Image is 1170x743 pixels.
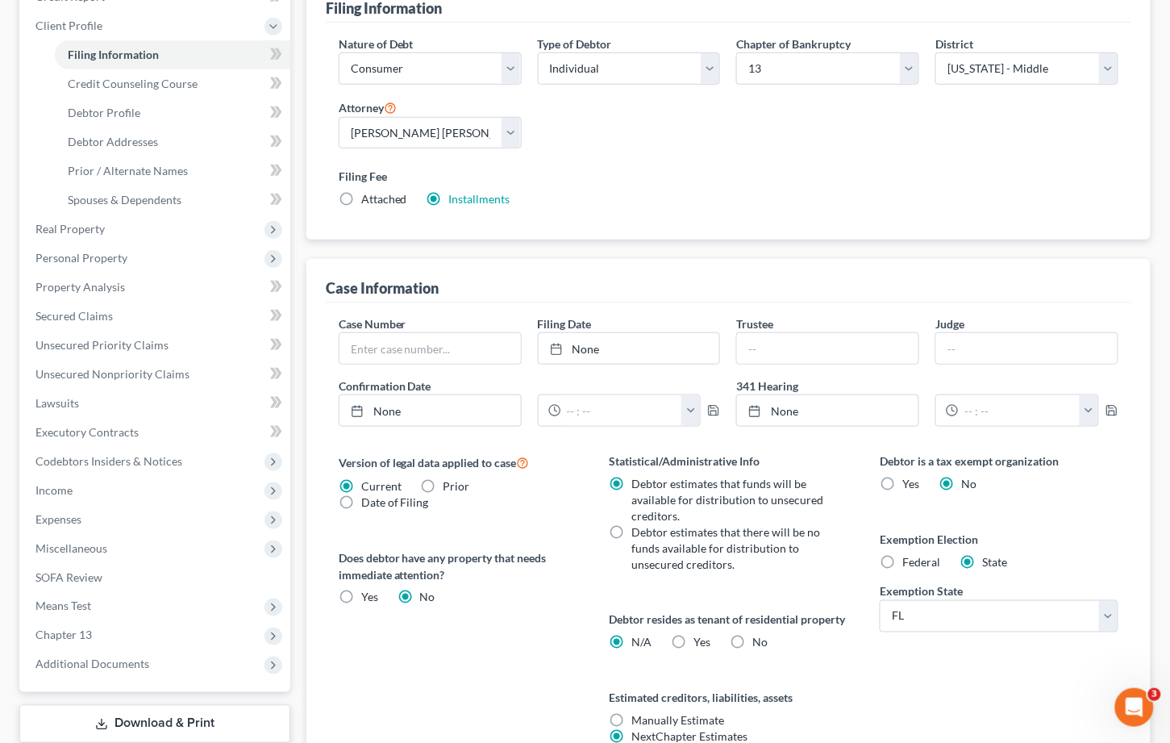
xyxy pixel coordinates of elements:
input: Enter case number... [339,333,521,364]
span: Yes [902,477,919,490]
label: Type of Debtor [538,35,612,52]
label: Does debtor have any property that needs immediate attention? [339,549,577,583]
span: SOFA Review [35,570,102,584]
span: Means Test [35,599,91,613]
a: Debtor Profile [55,98,290,127]
span: No [753,636,768,649]
label: Exemption State [880,583,963,600]
label: Version of legal data applied to case [339,453,577,472]
span: Additional Documents [35,657,149,671]
span: Codebtors Insiders & Notices [35,454,182,468]
a: Lawsuits [23,389,290,418]
label: 341 Hearing [728,378,1126,394]
a: Filing Information [55,40,290,69]
span: Manually Estimate [632,714,725,728]
span: Real Property [35,222,105,236]
a: None [339,395,521,426]
input: -- : -- [959,395,1080,426]
label: District [935,35,973,52]
input: -- : -- [561,395,682,426]
a: Debtor Addresses [55,127,290,157]
span: Debtor estimates that funds will be available for distribution to unsecured creditors. [632,477,824,523]
a: SOFA Review [23,563,290,592]
span: Secured Claims [35,309,113,323]
span: Unsecured Priority Claims [35,338,169,352]
span: Federal [902,555,940,569]
span: Lawsuits [35,396,79,410]
label: Filing Date [538,315,592,332]
span: No [420,591,435,604]
span: Yes [361,591,378,604]
label: Case Number [339,315,406,332]
span: Expenses [35,512,81,526]
iframe: Intercom live chat [1115,688,1154,727]
a: Property Analysis [23,273,290,302]
span: Yes [694,636,711,649]
label: Statistical/Administrative Info [610,453,848,470]
input: -- [737,333,918,364]
a: Unsecured Nonpriority Claims [23,360,290,389]
label: Attorney [339,98,397,117]
label: Debtor resides as tenant of residential property [610,612,848,628]
span: Prior [443,479,470,493]
a: Prior / Alternate Names [55,157,290,186]
span: Personal Property [35,251,127,265]
a: None [737,395,918,426]
span: Debtor Addresses [68,135,158,148]
span: Attached [361,192,407,206]
a: Installments [449,192,510,206]
a: Unsecured Priority Claims [23,331,290,360]
label: Chapter of Bankruptcy [736,35,851,52]
label: Trustee [736,315,773,332]
label: Estimated creditors, liabilities, assets [610,690,848,707]
label: Filing Fee [339,168,1118,185]
a: Download & Print [19,705,290,743]
a: Credit Counseling Course [55,69,290,98]
span: Filing Information [68,48,159,61]
a: None [539,333,720,364]
span: Date of Filing [361,495,429,509]
label: Exemption Election [880,531,1118,548]
label: Nature of Debt [339,35,414,52]
span: Property Analysis [35,280,125,294]
span: Current [361,479,402,493]
span: Credit Counseling Course [68,77,198,90]
span: Debtor Profile [68,106,140,119]
span: 3 [1148,688,1161,701]
span: Spouses & Dependents [68,193,181,207]
span: Client Profile [35,19,102,32]
span: Debtor estimates that there will be no funds available for distribution to unsecured creditors. [632,525,821,571]
label: Debtor is a tax exempt organization [880,453,1118,470]
span: Income [35,483,73,497]
a: Spouses & Dependents [55,186,290,215]
input: -- [936,333,1118,364]
span: N/A [632,636,652,649]
span: State [982,555,1007,569]
label: Judge [935,315,964,332]
span: Unsecured Nonpriority Claims [35,367,189,381]
span: Chapter 13 [35,628,92,642]
span: Miscellaneous [35,541,107,555]
a: Executory Contracts [23,418,290,447]
label: Confirmation Date [331,378,729,394]
a: Secured Claims [23,302,290,331]
div: Case Information [326,278,439,298]
span: Prior / Alternate Names [68,164,188,177]
span: Executory Contracts [35,425,139,439]
span: No [961,477,976,490]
